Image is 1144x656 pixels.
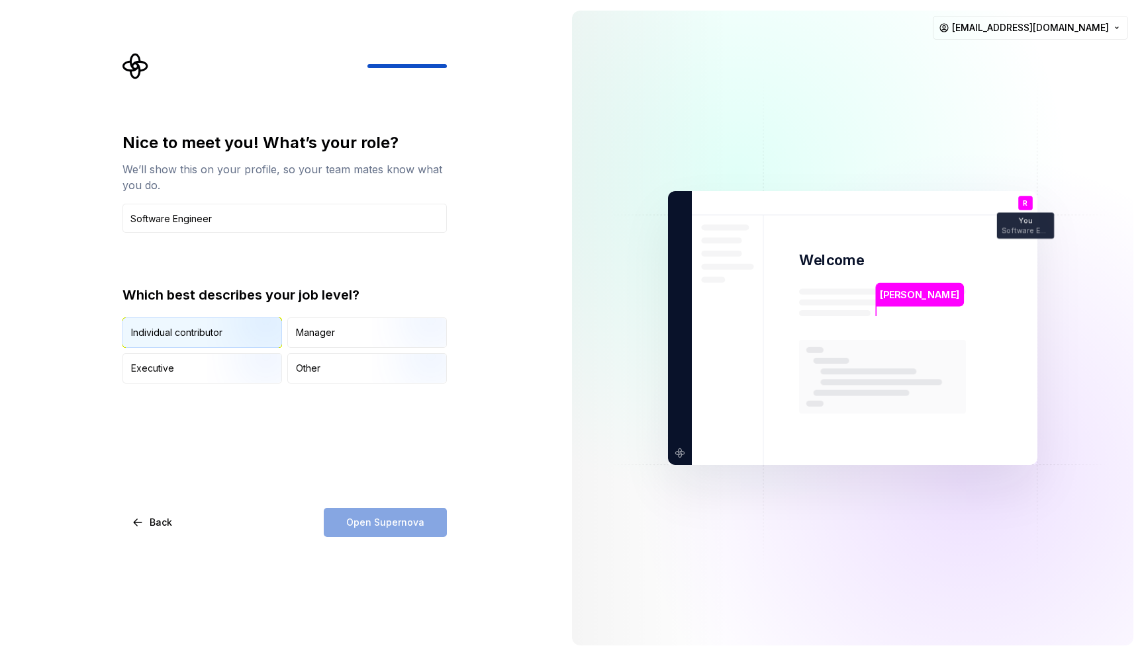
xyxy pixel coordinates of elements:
span: Back [150,516,172,529]
button: Back [122,508,183,537]
svg: Supernova Logo [122,53,149,79]
div: Manager [296,326,335,339]
div: Which best describes your job level? [122,286,447,304]
p: You [1019,218,1032,225]
p: Software Engineer [1002,227,1049,234]
button: [EMAIL_ADDRESS][DOMAIN_NAME] [933,16,1128,40]
p: Welcome [799,251,864,270]
p: [PERSON_NAME] [880,288,959,302]
div: Executive [131,362,174,375]
p: R [1023,200,1027,207]
span: [EMAIL_ADDRESS][DOMAIN_NAME] [952,21,1109,34]
div: We’ll show this on your profile, so your team mates know what you do. [122,161,447,193]
div: Individual contributor [131,326,222,339]
input: Job title [122,204,447,233]
div: Other [296,362,320,375]
div: Nice to meet you! What’s your role? [122,132,447,153]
